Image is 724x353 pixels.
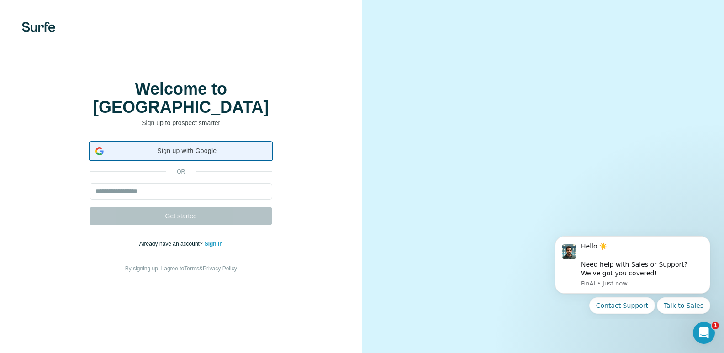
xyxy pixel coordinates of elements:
[184,265,199,272] a: Terms
[90,142,272,160] div: Sign up with Google
[22,22,55,32] img: Surfe's logo
[541,228,724,319] iframe: Intercom notifications message
[203,265,237,272] a: Privacy Policy
[693,322,715,344] iframe: Intercom live chat
[205,241,223,247] a: Sign in
[712,322,719,329] span: 1
[90,118,272,127] p: Sign up to prospect smarter
[166,168,196,176] p: or
[139,241,205,247] span: Already have an account?
[90,80,272,116] h1: Welcome to [GEOGRAPHIC_DATA]
[125,265,237,272] span: By signing up, I agree to &
[107,146,266,156] span: Sign up with Google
